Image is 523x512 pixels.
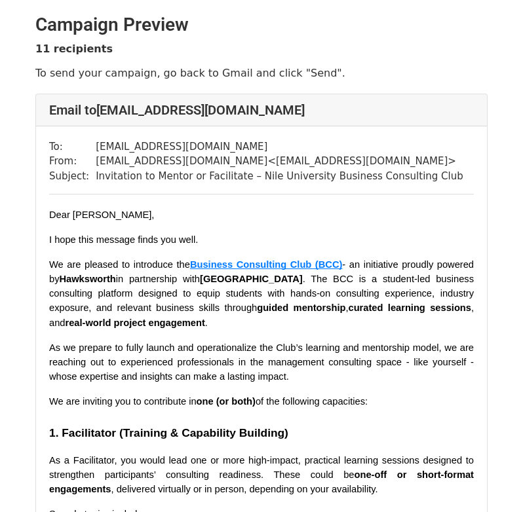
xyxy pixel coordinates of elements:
[96,154,463,169] td: [EMAIL_ADDRESS][DOMAIN_NAME] < [EMAIL_ADDRESS][DOMAIN_NAME] >
[35,66,488,80] p: To send your campaign, go back to Gmail and click "Send".
[111,484,378,494] span: , delivered virtually or in person, depending on your availability.
[49,469,476,494] span: one-off or short-format engagements
[49,455,476,480] span: As a Facilitator, you would lead one or more high-impact, practical learning sessions designed to...
[49,210,154,220] span: Dear [PERSON_NAME],
[116,274,200,284] span: in partnership with
[197,396,256,407] span: one (or both)
[49,259,190,270] span: We are pleased to introduce the
[49,234,198,245] span: I hope this message finds you well.
[205,318,208,328] span: .
[345,302,348,313] span: ,
[190,259,342,270] span: Business Consulting Club (BCC)
[96,139,463,155] td: [EMAIL_ADDRESS][DOMAIN_NAME]
[256,396,368,407] span: of the following capacities:
[257,302,345,313] span: guided mentorship
[59,274,115,284] span: Hawksworth
[65,318,204,328] span: real-world project engagement
[96,169,463,184] td: Invitation to Mentor or Facilitate – Nile University Business Consulting Club
[190,258,342,270] a: Business Consulting Club (BCC)
[49,274,476,313] span: . The BCC is a student-led business consulting platform designed to equip students with hands-on ...
[49,154,96,169] td: From:
[49,426,288,439] span: 1. Facilitator (Training & Capability Building)
[348,302,471,313] span: curated learning sessions
[35,14,488,36] h2: Campaign Preview
[49,396,197,407] span: We are inviting you to contribute in
[49,302,476,327] span: , and
[200,274,303,284] span: [GEOGRAPHIC_DATA]
[49,139,96,155] td: To:
[49,342,476,382] span: As we prepare to fully launch and operationalize the Club’s learning and mentorship model, we are...
[49,169,96,184] td: Subject:
[49,102,474,118] h4: Email to [EMAIL_ADDRESS][DOMAIN_NAME]
[35,43,113,55] strong: 11 recipients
